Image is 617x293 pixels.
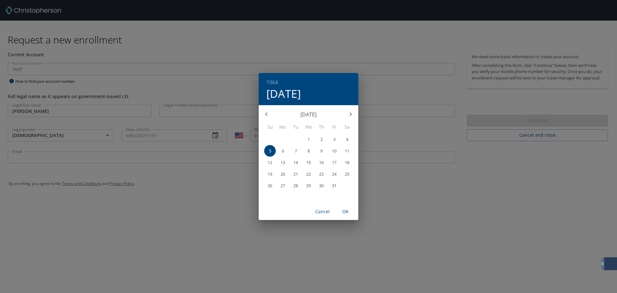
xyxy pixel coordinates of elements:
[269,149,271,153] p: 5
[277,157,289,168] button: 13
[328,180,340,191] button: 31
[316,145,327,157] button: 9
[290,180,301,191] button: 28
[293,184,298,188] p: 28
[319,184,324,188] p: 30
[293,172,298,176] p: 21
[338,208,353,216] span: OK
[303,124,314,131] span: We
[316,180,327,191] button: 30
[290,168,301,180] button: 21
[332,149,336,153] p: 10
[277,168,289,180] button: 20
[316,133,327,145] button: 2
[312,206,333,218] button: Cancel
[282,149,284,153] p: 6
[345,149,349,153] p: 11
[345,172,349,176] p: 25
[306,160,311,165] p: 15
[308,149,310,153] p: 8
[316,124,327,131] span: Th
[320,149,323,153] p: 9
[320,137,323,142] p: 2
[295,149,297,153] p: 7
[281,184,285,188] p: 27
[341,145,353,157] button: 11
[293,160,298,165] p: 14
[341,168,353,180] button: 25
[303,133,314,145] button: 1
[268,184,272,188] p: 26
[274,111,343,118] p: [DATE]
[341,157,353,168] button: 18
[264,180,276,191] button: 26
[319,172,324,176] p: 23
[264,168,276,180] button: 19
[277,180,289,191] button: 27
[345,160,349,165] p: 18
[290,157,301,168] button: 14
[335,206,356,218] button: OK
[333,137,335,142] p: 3
[268,172,272,176] p: 19
[281,160,285,165] p: 13
[268,160,272,165] p: 12
[264,157,276,168] button: 12
[303,168,314,180] button: 22
[266,78,278,87] button: 1964
[303,157,314,168] button: 15
[306,172,311,176] p: 22
[303,145,314,157] button: 8
[315,208,330,216] span: Cancel
[281,172,285,176] p: 20
[319,160,324,165] p: 16
[341,133,353,145] button: 4
[316,157,327,168] button: 16
[341,124,353,131] span: Sa
[328,133,340,145] button: 3
[264,145,276,157] button: 5
[277,145,289,157] button: 6
[332,160,336,165] p: 17
[328,124,340,131] span: Fr
[328,145,340,157] button: 10
[308,137,310,142] p: 1
[346,137,348,142] p: 4
[316,168,327,180] button: 23
[328,157,340,168] button: 17
[290,145,301,157] button: 7
[277,124,289,131] span: Mo
[306,184,311,188] p: 29
[328,168,340,180] button: 24
[290,124,301,131] span: Tu
[303,180,314,191] button: 29
[332,172,336,176] p: 24
[264,124,276,131] span: Su
[332,184,336,188] p: 31
[266,87,301,100] button: [DATE]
